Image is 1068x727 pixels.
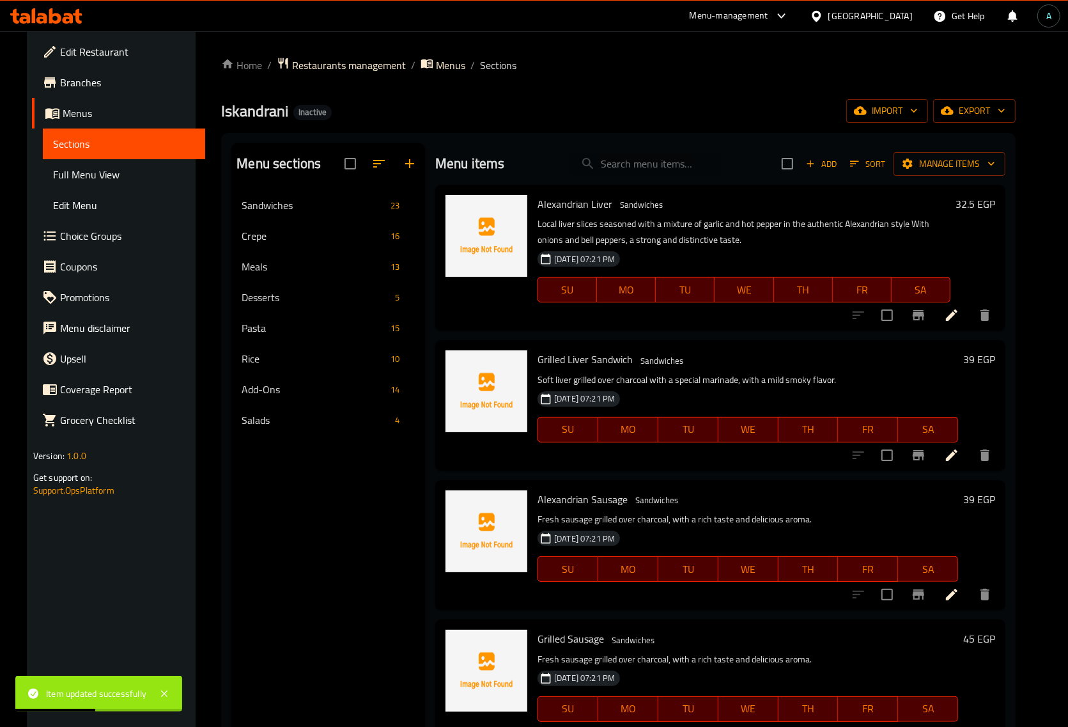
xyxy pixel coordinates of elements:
[543,281,592,299] span: SU
[33,469,92,486] span: Get support on:
[221,97,288,125] span: Iskandrani
[385,199,405,212] span: 23
[903,579,934,610] button: Branch-specific-item
[32,98,205,129] a: Menus
[838,281,886,299] span: FR
[242,351,385,366] span: Rice
[724,700,773,718] span: WE
[828,9,913,23] div: [GEOGRAPHIC_DATA]
[43,190,205,221] a: Edit Menu
[874,581,901,608] span: Select to update
[778,696,839,722] button: TH
[538,350,633,369] span: Grilled Liver Sandwich
[43,159,205,190] a: Full Menu View
[292,58,406,73] span: Restaurants management
[724,420,773,439] span: WE
[543,420,593,439] span: SU
[538,372,958,388] p: Soft liver grilled over charcoal with a special marinade, with a mild smoky flavor.
[66,448,86,464] span: 1.0.0
[445,630,527,712] img: Grilled Sausage
[242,382,385,397] div: Add-Ons
[435,154,505,173] h2: Menu items
[242,412,390,428] span: Salads
[60,228,195,244] span: Choice Groups
[337,150,364,177] span: Select all sections
[543,560,593,579] span: SU
[538,277,597,302] button: SU
[242,198,385,213] span: Sandwiches
[231,313,425,343] div: Pasta15
[715,277,773,302] button: WE
[231,282,425,313] div: Desserts5
[538,652,958,668] p: Fresh sausage grilled over charcoal, with a rich taste and delicious aroma.
[32,251,205,282] a: Coupons
[60,259,195,274] span: Coupons
[843,560,893,579] span: FR
[718,417,778,442] button: WE
[720,281,768,299] span: WE
[231,190,425,221] div: Sandwiches23
[944,448,959,463] a: Edit menu item
[231,185,425,441] nav: Menu sections
[801,154,842,174] button: Add
[364,148,394,179] span: Sort sections
[60,44,195,59] span: Edit Restaurant
[804,157,839,171] span: Add
[778,556,839,582] button: TH
[970,579,1000,610] button: delete
[847,154,888,174] button: Sort
[603,560,653,579] span: MO
[904,156,995,172] span: Manage items
[903,700,953,718] span: SA
[944,587,959,602] a: Edit menu item
[538,216,950,248] p: Local liver slices seasoned with a mixture of garlic and hot pepper in the authentic Alexandrian ...
[774,150,801,177] span: Select section
[615,198,668,212] span: Sandwiches
[850,157,885,171] span: Sort
[970,440,1000,471] button: delete
[33,448,65,464] span: Version:
[663,560,713,579] span: TU
[480,58,516,73] span: Sections
[661,281,709,299] span: TU
[635,354,688,368] span: Sandwiches
[32,313,205,343] a: Menu disclaimer
[242,320,385,336] span: Pasta
[390,290,405,305] div: items
[543,700,593,718] span: SU
[690,8,768,24] div: Menu-management
[718,696,778,722] button: WE
[549,393,620,405] span: [DATE] 07:21 PM
[635,353,688,368] div: Sandwiches
[538,512,958,528] p: Fresh sausage grilled over charcoal, with a rich taste and delicious aroma.
[846,99,928,123] button: import
[549,253,620,265] span: [DATE] 07:21 PM
[598,556,658,582] button: MO
[843,700,893,718] span: FR
[277,57,406,74] a: Restaurants management
[630,493,683,508] span: Sandwiches
[538,490,628,509] span: Alexandrian Sausage
[60,320,195,336] span: Menu disclaimer
[838,696,898,722] button: FR
[231,343,425,374] div: Rice10
[385,322,405,334] span: 15
[242,259,385,274] span: Meals
[32,221,205,251] a: Choice Groups
[843,420,893,439] span: FR
[944,308,959,323] a: Edit menu item
[784,560,833,579] span: TH
[32,374,205,405] a: Coverage Report
[718,556,778,582] button: WE
[933,99,1016,123] button: export
[838,417,898,442] button: FR
[903,560,953,579] span: SA
[60,412,195,428] span: Grocery Checklist
[784,420,833,439] span: TH
[603,420,653,439] span: MO
[963,490,995,508] h6: 39 EGP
